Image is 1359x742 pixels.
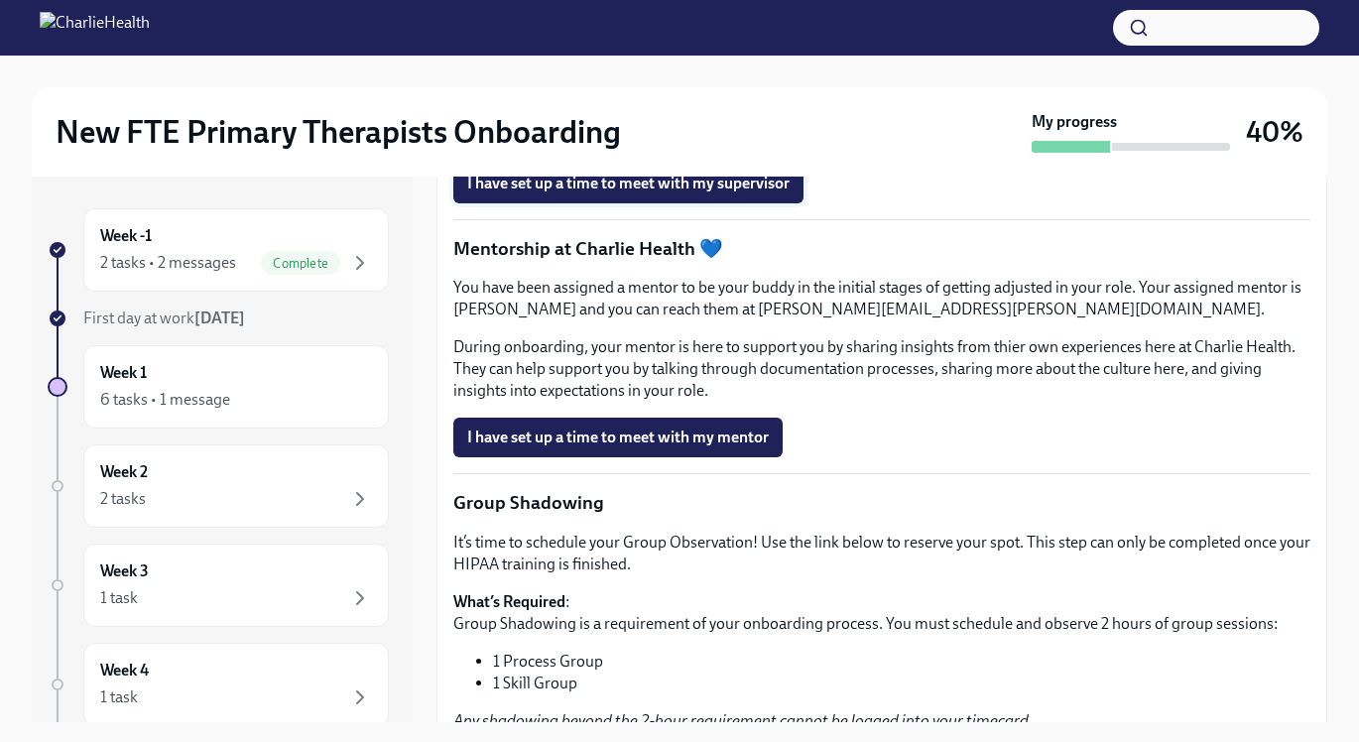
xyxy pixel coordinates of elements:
span: Complete [261,256,340,271]
span: First day at work [83,309,245,327]
h6: Week 4 [100,660,149,681]
a: Week -12 tasks • 2 messagesComplete [48,208,389,292]
strong: What’s Required [453,592,565,611]
p: Group Shadowing [453,490,1310,516]
h3: 40% [1246,114,1303,150]
em: Any shadowing beyond the 2-hour requirement cannot be logged into your timecard. [453,711,1033,730]
strong: My progress [1032,111,1117,133]
h6: Week 1 [100,362,147,384]
a: First day at work[DATE] [48,308,389,329]
span: I have set up a time to meet with my supervisor [467,174,790,193]
div: 1 task [100,587,138,609]
h6: Week -1 [100,225,152,247]
h6: Week 2 [100,461,148,483]
p: Mentorship at Charlie Health 💙 [453,236,1310,262]
p: You have been assigned a mentor to be your buddy in the initial stages of getting adjusted in you... [453,277,1310,320]
p: : Group Shadowing is a requirement of your onboarding process. You must schedule and observe 2 ho... [453,591,1310,635]
div: 6 tasks • 1 message [100,389,230,411]
div: 2 tasks • 2 messages [100,252,236,274]
a: Week 22 tasks [48,444,389,528]
p: It’s time to schedule your Group Observation! Use the link below to reserve your spot. This step ... [453,532,1310,575]
p: During onboarding, your mentor is here to support you by sharing insights from thier own experien... [453,336,1310,402]
button: I have set up a time to meet with my mentor [453,418,783,457]
img: CharlieHealth [40,12,150,44]
div: 2 tasks [100,488,146,510]
strong: [DATE] [194,309,245,327]
li: 1 Skill Group [493,673,1310,694]
li: 1 Process Group [493,651,1310,673]
a: Week 31 task [48,544,389,627]
a: Week 16 tasks • 1 message [48,345,389,429]
a: Week 41 task [48,643,389,726]
div: 1 task [100,686,138,708]
span: I have set up a time to meet with my mentor [467,428,769,447]
h6: Week 3 [100,560,149,582]
h2: New FTE Primary Therapists Onboarding [56,112,621,152]
button: I have set up a time to meet with my supervisor [453,164,803,203]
